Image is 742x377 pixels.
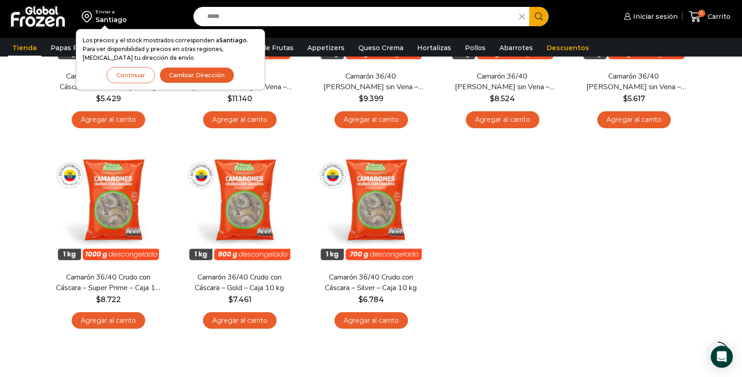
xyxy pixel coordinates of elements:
[334,312,408,329] a: Agregar al carrito: “Camarón 36/40 Crudo con Cáscara - Silver - Caja 10 kg”
[82,9,96,24] img: address-field-icon.svg
[8,39,41,57] a: Tienda
[413,39,456,57] a: Hortalizas
[490,94,515,103] bdi: 8.524
[203,111,277,128] a: Agregar al carrito: “Camarón 36/40 Crudo Pelado sin Vena - Super Prime - Caja 10 kg”
[55,71,161,92] a: Camarón 36/40 Crudo con Cáscara – Bronze – Caja 10 kg
[318,71,424,92] a: Camarón 36/40 [PERSON_NAME] sin Vena – Gold – Caja 10 kg
[219,37,247,44] strong: Santiago
[187,272,292,293] a: Camarón 36/40 Crudo con Cáscara – Gold – Caja 10 kg
[705,12,731,21] span: Carrito
[631,12,678,21] span: Iniciar sesión
[449,71,555,92] a: Camarón 36/40 [PERSON_NAME] sin Vena – Silver – Caja 10 kg
[227,94,232,103] span: $
[354,39,408,57] a: Queso Crema
[236,39,298,57] a: Pulpa de Frutas
[107,67,155,83] button: Continuar
[96,9,127,15] div: Enviar a
[55,272,161,293] a: Camarón 36/40 Crudo con Cáscara – Super Prime – Caja 10 kg
[495,39,538,57] a: Abarrotes
[466,111,539,128] a: Agregar al carrito: “Camarón 36/40 Crudo Pelado sin Vena - Silver - Caja 10 kg”
[698,10,705,17] span: 0
[358,295,384,304] bdi: 6.784
[72,312,145,329] a: Agregar al carrito: “Camarón 36/40 Crudo con Cáscara - Super Prime - Caja 10 kg”
[228,295,251,304] bdi: 7.461
[358,295,363,304] span: $
[623,94,645,103] bdi: 5.617
[227,94,252,103] bdi: 11.140
[96,295,121,304] bdi: 8.722
[359,94,363,103] span: $
[96,94,101,103] span: $
[623,94,628,103] span: $
[83,36,258,63] p: Los precios y el stock mostrados corresponden a . Para ver disponibilidad y precios en otras regi...
[529,7,549,26] button: Search button
[597,111,671,128] a: Agregar al carrito: “Camarón 36/40 Crudo Pelado sin Vena - Bronze - Caja 10 kg”
[159,67,234,83] button: Cambiar Dirección
[72,111,145,128] a: Agregar al carrito: “Camarón 36/40 Crudo con Cáscara - Bronze - Caja 10 kg”
[228,295,233,304] span: $
[46,39,97,57] a: Papas Fritas
[622,7,678,26] a: Iniciar sesión
[490,94,494,103] span: $
[334,111,408,128] a: Agregar al carrito: “Camarón 36/40 Crudo Pelado sin Vena - Gold - Caja 10 kg”
[96,15,127,24] div: Santiago
[359,94,383,103] bdi: 9.399
[711,346,733,368] div: Open Intercom Messenger
[96,94,121,103] bdi: 5.429
[303,39,349,57] a: Appetizers
[460,39,490,57] a: Pollos
[687,6,733,28] a: 0 Carrito
[318,272,424,293] a: Camarón 36/40 Crudo con Cáscara – Silver – Caja 10 kg
[581,71,686,92] a: Camarón 36/40 [PERSON_NAME] sin Vena – Bronze – Caja 10 kg
[96,295,101,304] span: $
[203,312,277,329] a: Agregar al carrito: “Camarón 36/40 Crudo con Cáscara - Gold - Caja 10 kg”
[542,39,594,57] a: Descuentos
